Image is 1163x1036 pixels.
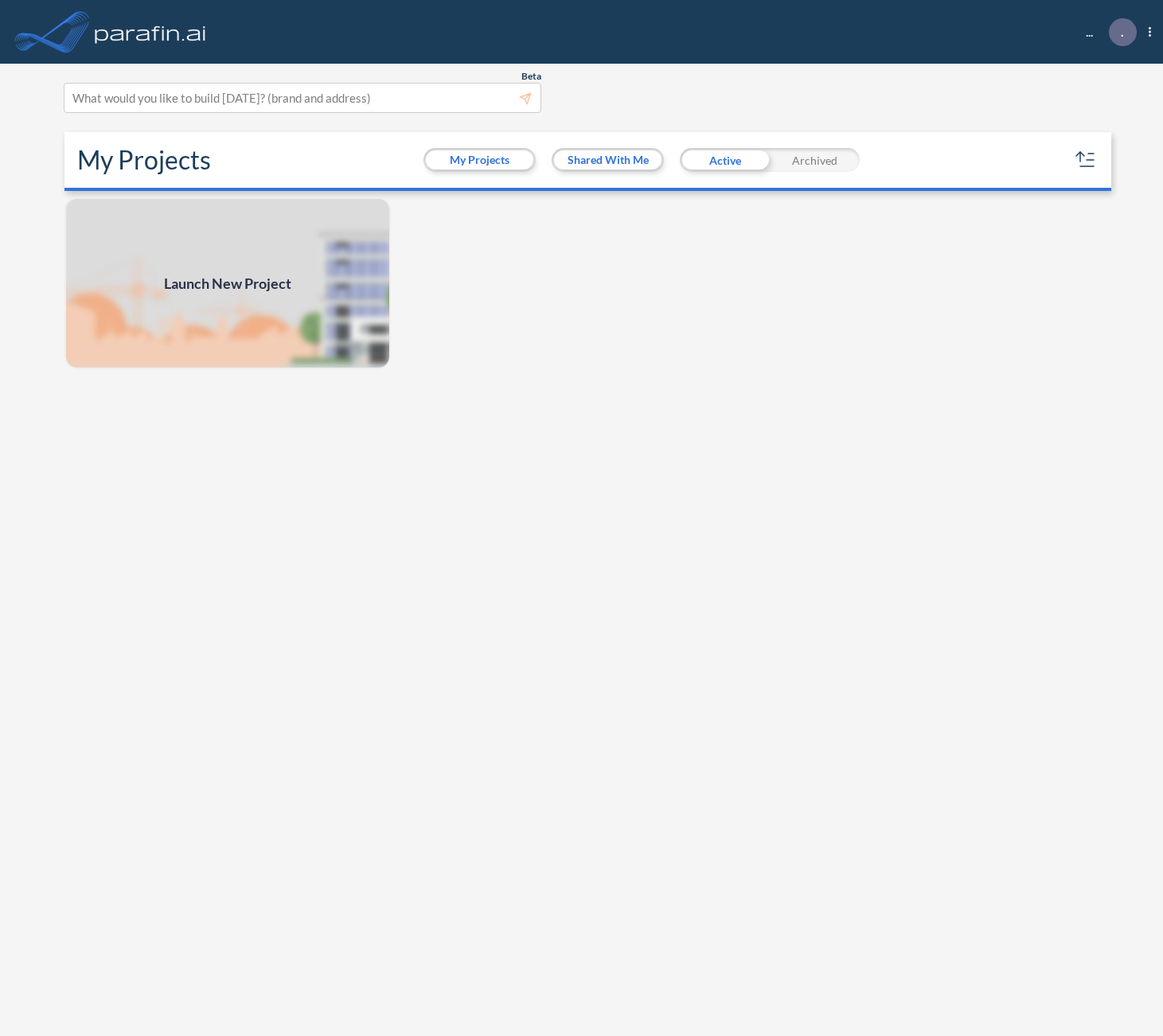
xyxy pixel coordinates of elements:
h2: My Projects [77,145,211,175]
a: Launch New Project [64,197,391,369]
div: ... [1062,18,1151,46]
img: add [64,197,391,369]
p: . [1121,25,1124,39]
span: Launch New Project [164,273,291,294]
div: Archived [770,148,860,172]
button: Shared With Me [554,150,662,169]
button: sort [1073,147,1099,173]
button: My Projects [426,150,533,169]
div: Active [680,148,770,172]
span: Beta [521,70,541,83]
img: logo [92,16,209,48]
